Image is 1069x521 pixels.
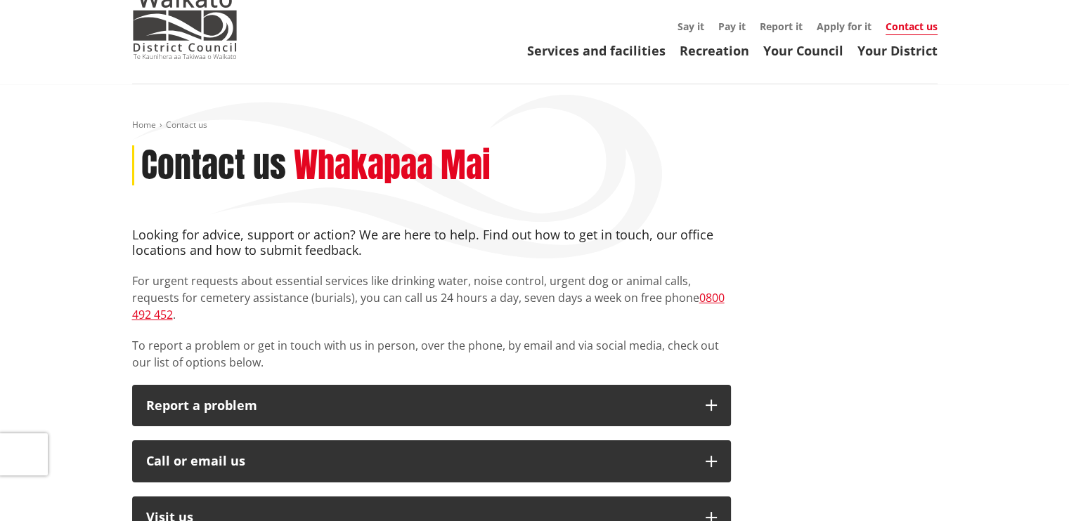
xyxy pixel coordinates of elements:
a: 0800 492 452 [132,290,725,322]
a: Your District [857,42,938,59]
p: To report a problem or get in touch with us in person, over the phone, by email and via social me... [132,337,731,371]
p: For urgent requests about essential services like drinking water, noise control, urgent dog or an... [132,272,731,323]
a: Say it [678,20,704,33]
a: Home [132,119,156,131]
iframe: Messenger Launcher [1004,462,1055,513]
a: Your Council [763,42,843,59]
button: Call or email us [132,440,731,482]
h4: Looking for advice, support or action? We are here to help. Find out how to get in touch, our off... [132,227,731,258]
a: Apply for it [817,20,872,33]
a: Report it [760,20,803,33]
a: Services and facilities [527,42,666,59]
a: Pay it [718,20,746,33]
div: Call or email us [146,454,692,468]
p: Report a problem [146,399,692,413]
a: Recreation [680,42,749,59]
h1: Contact us [141,145,286,186]
a: Contact us [886,20,938,35]
nav: breadcrumb [132,119,938,131]
button: Report a problem [132,385,731,427]
h2: Whakapaa Mai [294,145,491,186]
span: Contact us [166,119,207,131]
